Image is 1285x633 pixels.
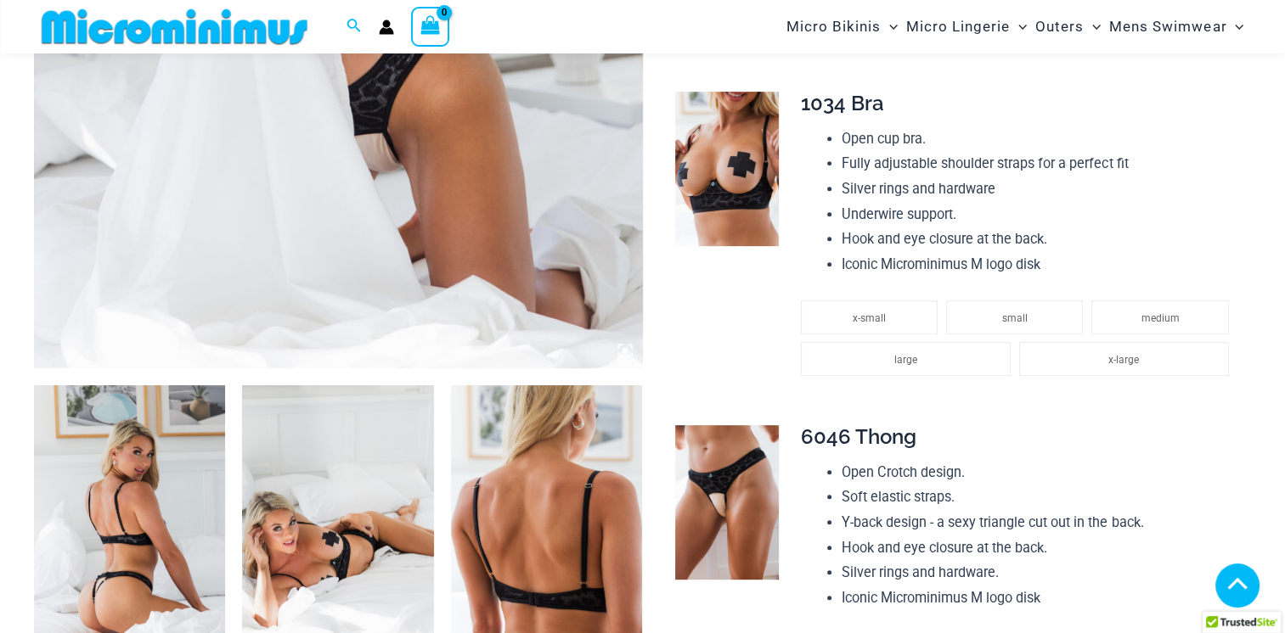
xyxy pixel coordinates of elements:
span: Micro Lingerie [906,5,1010,48]
li: large [801,342,1011,376]
span: Menu Toggle [1226,5,1243,48]
li: Y-back design - a sexy triangle cut out in the back. [842,510,1237,535]
li: Iconic Microminimus M logo disk [842,252,1237,277]
span: Outers [1035,5,1084,48]
span: Mens Swimwear [1109,5,1226,48]
li: Open cup bra. [842,126,1237,152]
span: x-small [853,312,886,324]
li: Silver rings and hardware [842,176,1237,202]
li: x-large [1019,342,1229,376]
span: 6046 Thong [801,424,916,449]
span: large [894,354,917,366]
span: Menu Toggle [1084,5,1101,48]
li: small [946,300,1083,334]
a: Micro BikinisMenu ToggleMenu Toggle [782,5,902,48]
a: Search icon link [347,16,362,37]
li: Open Crotch design. [842,460,1237,485]
nav: Site Navigation [780,3,1251,51]
span: Menu Toggle [1010,5,1027,48]
img: Nights Fall Silver Leopard 6046 Thong [675,425,778,580]
img: Nights Fall Silver Leopard 1036 Bra [675,92,778,246]
a: View Shopping Cart, empty [411,7,450,46]
li: Hook and eye closure at the back. [842,535,1237,561]
a: Mens SwimwearMenu ToggleMenu Toggle [1105,5,1248,48]
span: medium [1141,312,1180,324]
li: Iconic Microminimus M logo disk [842,585,1237,611]
a: Micro LingerieMenu ToggleMenu Toggle [902,5,1031,48]
img: MM SHOP LOGO FLAT [35,8,314,46]
span: Menu Toggle [881,5,898,48]
a: OutersMenu ToggleMenu Toggle [1031,5,1105,48]
li: Underwire support. [842,202,1237,227]
li: Fully adjustable shoulder straps for a perfect fit [842,151,1237,176]
li: x-small [801,300,938,334]
li: Hook and eye closure at the back. [842,227,1237,252]
a: Account icon link [379,20,394,35]
li: medium [1091,300,1228,334]
span: x-large [1108,354,1139,366]
li: Soft elastic straps. [842,485,1237,510]
span: 1034 Bra [801,91,884,115]
span: small [1002,312,1028,324]
span: Micro Bikinis [786,5,881,48]
li: Silver rings and hardware. [842,560,1237,585]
